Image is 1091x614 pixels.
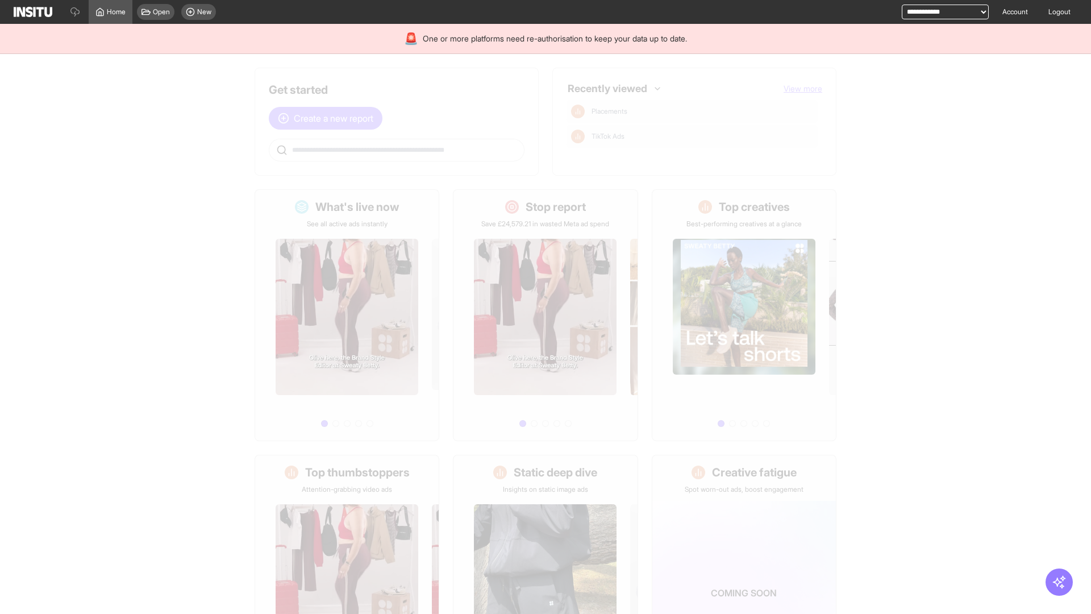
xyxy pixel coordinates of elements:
span: One or more platforms need re-authorisation to keep your data up to date. [423,33,687,44]
div: 🚨 [404,31,418,47]
span: New [197,7,211,16]
img: Logo [14,7,52,17]
span: Home [107,7,126,16]
span: Open [153,7,170,16]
